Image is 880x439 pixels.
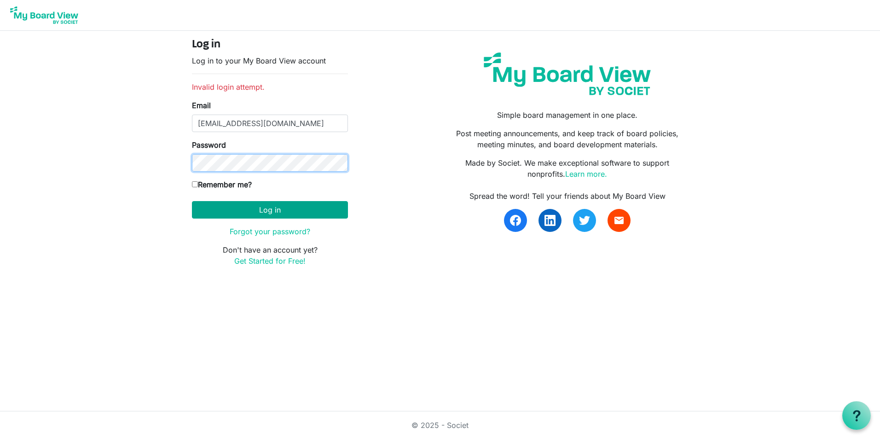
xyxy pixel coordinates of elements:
li: Invalid login attempt. [192,81,348,92]
div: Spread the word! Tell your friends about My Board View [447,191,688,202]
img: twitter.svg [579,215,590,226]
img: linkedin.svg [544,215,556,226]
a: Forgot your password? [230,227,310,236]
img: My Board View Logo [7,4,81,27]
p: Made by Societ. We make exceptional software to support nonprofits. [447,157,688,179]
p: Don't have an account yet? [192,244,348,266]
h4: Log in [192,38,348,52]
label: Email [192,100,211,111]
p: Simple board management in one place. [447,110,688,121]
a: Learn more. [565,169,607,179]
p: Log in to your My Board View account [192,55,348,66]
label: Remember me? [192,179,252,190]
span: email [614,215,625,226]
button: Log in [192,201,348,219]
p: Post meeting announcements, and keep track of board policies, meeting minutes, and board developm... [447,128,688,150]
a: Get Started for Free! [234,256,306,266]
label: Password [192,139,226,150]
img: facebook.svg [510,215,521,226]
a: email [608,209,631,232]
a: © 2025 - Societ [411,421,469,430]
input: Remember me? [192,181,198,187]
img: my-board-view-societ.svg [477,46,658,102]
